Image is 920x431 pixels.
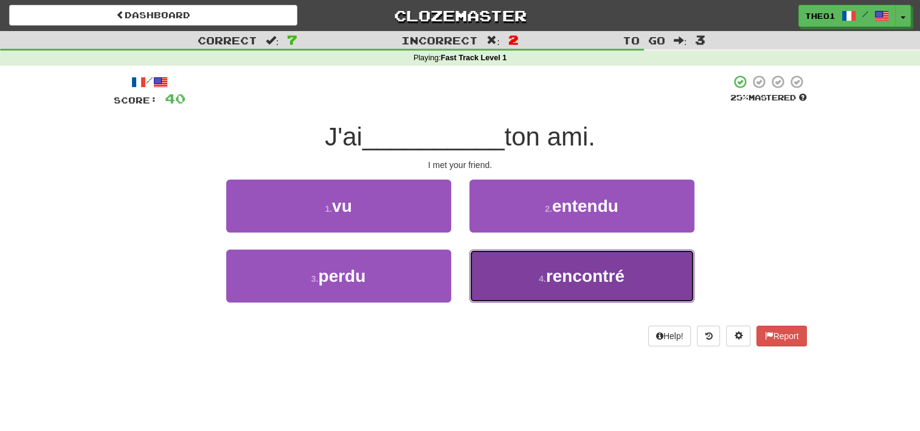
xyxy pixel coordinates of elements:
small: 4 . [539,274,546,284]
span: entendu [552,197,618,215]
span: vu [332,197,352,215]
span: 25 % [730,93,749,102]
span: __________ [362,122,505,151]
span: 3 [695,32,705,47]
small: 2 . [545,204,552,214]
span: 40 [165,91,185,106]
button: 3.perdu [226,250,451,303]
span: rencontré [546,267,624,286]
a: Clozemaster [316,5,604,26]
span: : [486,35,500,46]
div: Mastered [730,93,807,103]
span: To go [623,34,665,46]
button: 1.vu [226,180,451,233]
span: 7 [287,32,297,47]
span: ton ami. [504,122,595,151]
span: 2 [508,32,519,47]
span: J'ai [325,122,362,151]
button: 2.entendu [469,180,694,233]
div: I met your friend. [114,159,807,171]
span: : [674,35,687,46]
button: 4.rencontré [469,250,694,303]
div: / [114,74,185,89]
button: Round history (alt+y) [697,326,720,346]
span: Correct [198,34,257,46]
span: : [266,35,279,46]
button: Help! [648,326,691,346]
span: Score: [114,95,157,105]
button: Report [756,326,806,346]
span: / [862,10,868,18]
strong: Fast Track Level 1 [441,54,507,62]
a: Dashboard [9,5,297,26]
small: 1 . [325,204,332,214]
a: Theo1 / [798,5,896,27]
span: Theo1 [805,10,835,21]
small: 3 . [311,274,319,284]
span: Incorrect [401,34,478,46]
span: perdu [318,267,365,286]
